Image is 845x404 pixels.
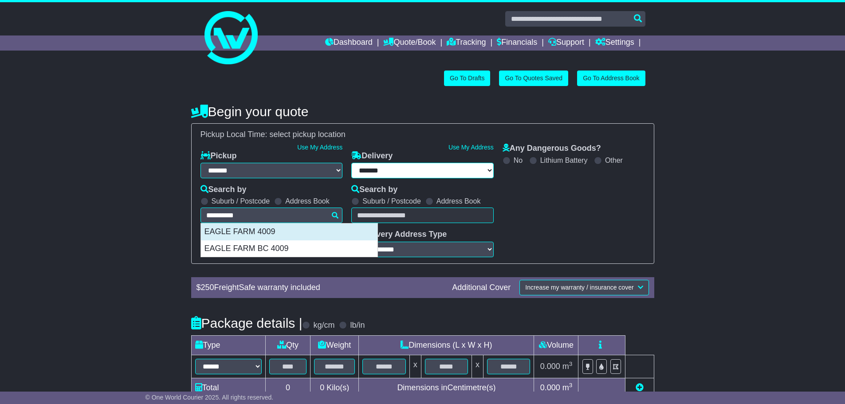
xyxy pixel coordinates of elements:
[448,144,494,151] a: Use My Address
[503,144,601,153] label: Any Dangerous Goods?
[212,197,270,205] label: Suburb / Postcode
[191,335,265,355] td: Type
[313,321,334,330] label: kg/cm
[636,383,644,392] a: Add new item
[519,280,648,295] button: Increase my warranty / insurance cover
[351,151,393,161] label: Delivery
[320,383,324,392] span: 0
[540,362,560,371] span: 0.000
[577,71,645,86] a: Go To Address Book
[200,185,247,195] label: Search by
[409,355,421,378] td: x
[325,35,373,51] a: Dashboard
[196,130,649,140] div: Pickup Local Time:
[569,361,573,367] sup: 3
[270,130,346,139] span: select pickup location
[285,197,330,205] label: Address Book
[562,362,573,371] span: m
[447,35,486,51] a: Tracking
[297,144,342,151] a: Use My Address
[548,35,584,51] a: Support
[362,197,421,205] label: Suburb / Postcode
[359,335,534,355] td: Dimensions (L x W x H)
[562,383,573,392] span: m
[191,378,265,397] td: Total
[351,185,397,195] label: Search by
[499,71,568,86] a: Go To Quotes Saved
[436,197,481,205] label: Address Book
[192,283,448,293] div: $ FreightSafe warranty included
[525,284,633,291] span: Increase my warranty / insurance cover
[540,156,588,165] label: Lithium Battery
[595,35,634,51] a: Settings
[605,156,623,165] label: Other
[472,355,483,378] td: x
[310,335,359,355] td: Weight
[201,224,377,240] div: EAGLE FARM 4009
[514,156,523,165] label: No
[265,378,310,397] td: 0
[200,151,237,161] label: Pickup
[350,321,365,330] label: lb/in
[265,335,310,355] td: Qty
[540,383,560,392] span: 0.000
[497,35,537,51] a: Financials
[383,35,436,51] a: Quote/Book
[444,71,490,86] a: Go To Drafts
[534,335,578,355] td: Volume
[191,104,654,119] h4: Begin your quote
[448,283,515,293] div: Additional Cover
[201,240,377,257] div: EAGLE FARM BC 4009
[145,394,274,401] span: © One World Courier 2025. All rights reserved.
[191,316,303,330] h4: Package details |
[201,283,214,292] span: 250
[359,378,534,397] td: Dimensions in Centimetre(s)
[569,382,573,388] sup: 3
[310,378,359,397] td: Kilo(s)
[351,230,447,239] label: Delivery Address Type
